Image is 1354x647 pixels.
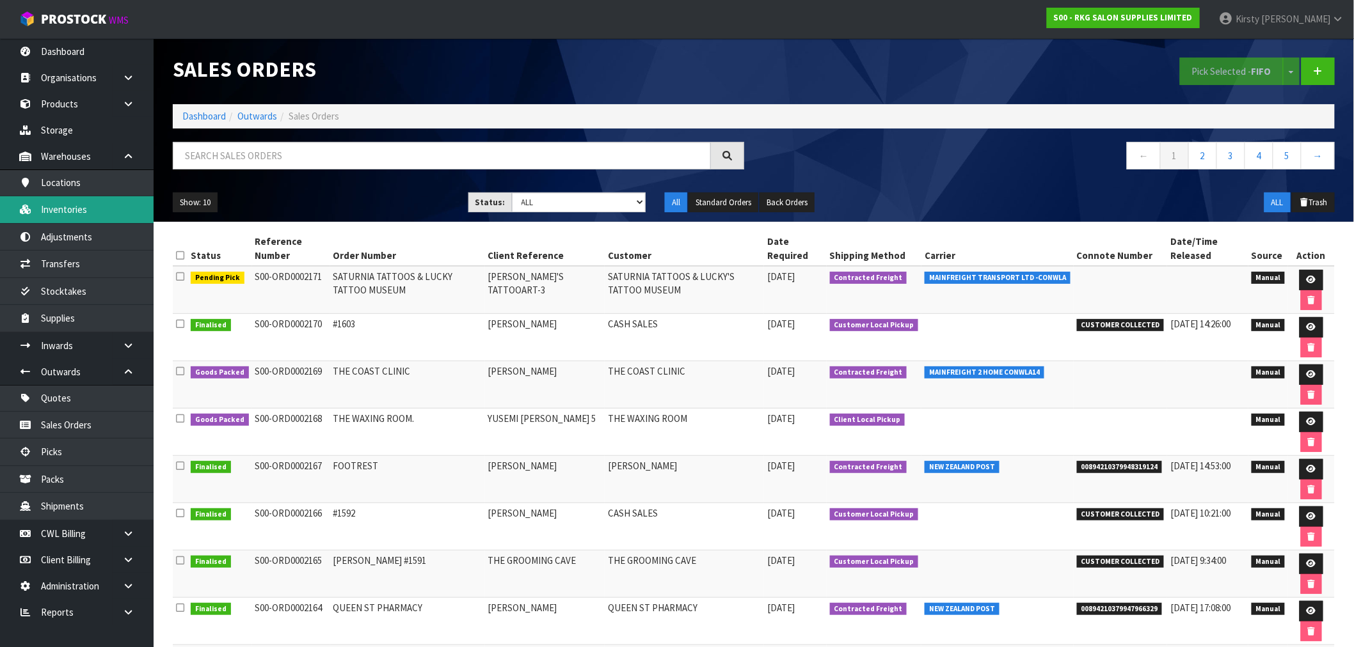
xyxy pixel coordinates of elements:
button: Show: 10 [173,192,218,213]
span: Manual [1252,319,1286,332]
a: → [1301,142,1335,169]
td: S00-ORD0002167 [252,456,330,503]
th: Action [1288,231,1335,266]
span: [DATE] [767,270,795,283]
span: 00894210379948319124 [1077,461,1163,474]
button: Back Orders [760,192,815,213]
span: Manual [1252,508,1286,521]
span: Manual [1252,461,1286,474]
span: [PERSON_NAME] [1261,13,1330,25]
td: [PERSON_NAME] [485,503,605,550]
button: ALL [1264,192,1291,213]
span: Manual [1252,603,1286,616]
button: Pick Selected -FIFO [1180,58,1284,85]
th: Shipping Method [827,231,922,266]
span: Sales Orders [289,110,339,122]
a: 5 [1273,142,1302,169]
button: Trash [1292,192,1335,213]
span: Contracted Freight [830,461,907,474]
img: cube-alt.png [19,11,35,27]
th: Source [1248,231,1289,266]
span: Goods Packed [191,414,249,426]
span: Kirsty [1236,13,1259,25]
td: S00-ORD0002169 [252,361,330,409]
td: QUEEN ST PHARMACY [330,598,485,645]
strong: S00 - RKG SALON SUPPLIES LIMITED [1054,12,1193,23]
td: [PERSON_NAME] #1591 [330,550,485,598]
h1: Sales Orders [173,58,744,81]
span: [DATE] [767,507,795,519]
span: NEW ZEALAND POST [925,603,1000,616]
th: Reference Number [252,231,330,266]
th: Date Required [764,231,826,266]
span: [DATE] [767,365,795,377]
button: Standard Orders [689,192,758,213]
span: [DATE] [767,460,795,472]
span: [DATE] 14:53:00 [1170,460,1231,472]
td: [PERSON_NAME] [485,456,605,503]
span: Contracted Freight [830,366,907,379]
td: THE COAST CLINIC [605,361,764,409]
span: [DATE] 10:21:00 [1170,507,1231,519]
strong: FIFO [1252,65,1271,77]
td: [PERSON_NAME] [485,598,605,645]
span: Finalised [191,556,231,568]
span: ProStock [41,11,106,27]
span: [DATE] 17:08:00 [1170,602,1231,614]
span: Finalised [191,603,231,616]
span: [DATE] 9:34:00 [1170,554,1226,566]
td: [PERSON_NAME]'S TATTOOART-3 [485,266,605,314]
th: Status [187,231,252,266]
td: [PERSON_NAME] [605,456,764,503]
span: [DATE] [767,318,795,330]
span: Contracted Freight [830,603,907,616]
span: Finalised [191,319,231,332]
td: S00-ORD0002166 [252,503,330,550]
th: Connote Number [1074,231,1168,266]
th: Carrier [921,231,1074,266]
span: Finalised [191,508,231,521]
input: Search sales orders [173,142,711,169]
span: [DATE] [767,554,795,566]
span: CUSTOMER COLLECTED [1077,556,1165,568]
td: S00-ORD0002168 [252,409,330,456]
td: THE WAXING ROOM [605,409,764,456]
span: Finalised [191,461,231,474]
strong: Status: [475,197,506,208]
span: [DATE] [767,602,795,614]
button: All [665,192,687,213]
td: THE GROOMING CAVE [485,550,605,598]
th: Date/Time Released [1167,231,1248,266]
td: SATURNIA TATTOOS & LUCKY'S TATTOO MUSEUM [605,266,764,314]
td: FOOTREST [330,456,485,503]
td: THE GROOMING CAVE [605,550,764,598]
td: YUSEMI [PERSON_NAME] 5 [485,409,605,456]
a: Outwards [237,110,277,122]
td: [PERSON_NAME] [485,314,605,361]
td: CASH SALES [605,314,764,361]
span: Customer Local Pickup [830,556,919,568]
a: ← [1127,142,1161,169]
td: S00-ORD0002164 [252,598,330,645]
span: Customer Local Pickup [830,319,919,332]
td: CASH SALES [605,503,764,550]
span: Customer Local Pickup [830,508,919,521]
nav: Page navigation [763,142,1335,173]
td: QUEEN ST PHARMACY [605,598,764,645]
a: 3 [1216,142,1245,169]
span: CUSTOMER COLLECTED [1077,508,1165,521]
td: THE WAXING ROOM. [330,409,485,456]
td: [PERSON_NAME] [485,361,605,409]
span: [DATE] [767,412,795,425]
td: S00-ORD0002165 [252,550,330,598]
td: #1603 [330,314,485,361]
span: Client Local Pickup [830,414,905,426]
span: 00894210379947966329 [1077,603,1163,616]
span: Goods Packed [191,366,249,379]
a: Dashboard [182,110,226,122]
td: S00-ORD0002171 [252,266,330,314]
span: Pending Pick [191,272,244,285]
span: MAINFREIGHT 2 HOME CONWLA14 [925,366,1044,379]
small: WMS [109,14,129,26]
th: Order Number [330,231,485,266]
